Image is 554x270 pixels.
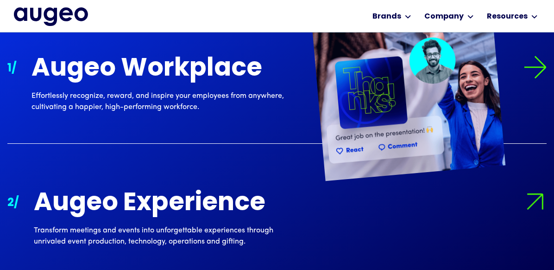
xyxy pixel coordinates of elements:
div: / [14,195,19,212]
div: Resources [487,11,528,22]
div: Company [424,11,464,22]
div: 1 [7,60,12,77]
div: Brands [372,11,401,22]
div: 2 [7,195,14,212]
div: / [12,60,17,77]
div: Augeo Workplace [31,56,298,83]
div: Effortlessly recognize, reward, and inspire your employees from anywhere, cultivating a happier, ... [31,90,298,113]
img: Arrow symbol in bright green pointing right to indicate an active link. [519,186,552,219]
div: Augeo Experience [34,190,301,218]
img: Arrow symbol in bright green pointing right to indicate an active link. [523,56,547,79]
a: 1/Arrow symbol in bright green pointing right to indicate an active link.Augeo WorkplaceEffortles... [7,32,547,144]
a: home [14,7,88,27]
div: Transform meetings and events into unforgettable experiences through unrivaled event production, ... [34,225,301,247]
